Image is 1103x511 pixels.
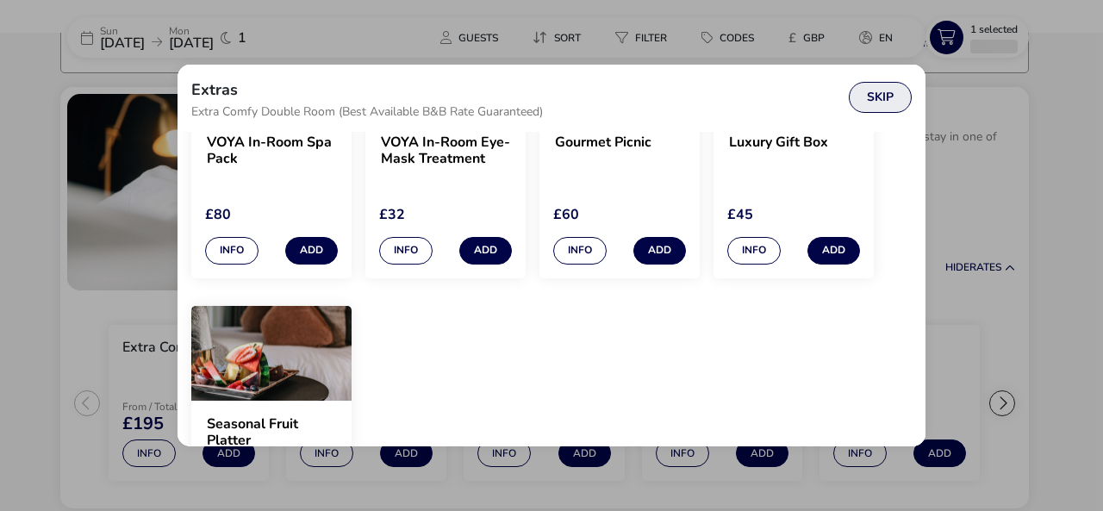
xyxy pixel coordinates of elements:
[849,82,912,113] button: Skip
[553,205,579,224] span: £60
[727,205,753,224] span: £45
[191,82,238,97] h2: Extras
[379,237,433,265] button: Info
[553,237,607,265] button: Info
[729,134,858,167] h2: Luxury Gift Box
[205,205,231,224] span: £80
[727,237,781,265] button: Info
[285,237,338,265] button: Add
[205,237,259,265] button: Info
[207,134,336,167] h2: VOYA In-Room Spa Pack
[178,65,925,446] div: extras selection modal
[379,205,405,224] span: £32
[207,416,336,449] h2: Seasonal Fruit Platter
[191,106,543,118] span: Extra Comfy Double Room (Best Available B&B Rate Guaranteed)
[633,237,686,265] button: Add
[459,237,512,265] button: Add
[807,237,860,265] button: Add
[381,134,510,167] h2: VOYA In-Room Eye-Mask Treatment
[555,134,684,167] h2: Gourmet Picnic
